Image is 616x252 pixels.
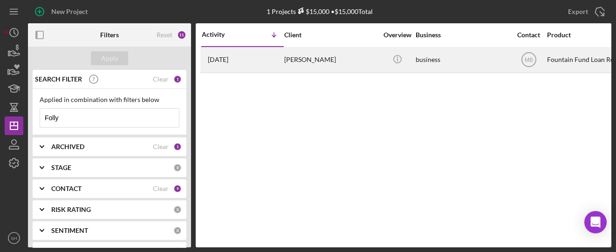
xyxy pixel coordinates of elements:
[51,2,88,21] div: New Project
[100,31,119,39] b: Filters
[208,56,228,63] time: 2025-06-04 15:40
[568,2,588,21] div: Export
[416,48,509,72] div: business
[51,206,91,213] b: RISK RATING
[157,31,172,39] div: Reset
[11,236,17,241] text: SH
[380,31,415,39] div: Overview
[173,205,182,214] div: 0
[35,75,82,83] b: SEARCH FILTER
[173,184,182,193] div: 9
[584,211,607,233] div: Open Intercom Messenger
[511,31,546,39] div: Contact
[153,75,169,83] div: Clear
[51,185,82,192] b: CONTACT
[173,75,182,83] div: 1
[5,229,23,247] button: SH
[91,51,128,65] button: Apply
[51,227,88,234] b: SENTIMENT
[51,164,71,171] b: STAGE
[267,7,373,15] div: 1 Projects • $15,000 Total
[51,143,84,150] b: ARCHIVED
[101,51,118,65] div: Apply
[40,96,179,103] div: Applied in combination with filters below
[296,7,329,15] div: $15,000
[177,30,186,40] div: 11
[525,57,533,63] text: MB
[153,185,169,192] div: Clear
[559,2,611,21] button: Export
[153,143,169,150] div: Clear
[416,31,509,39] div: Business
[284,48,377,72] div: [PERSON_NAME]
[202,31,243,38] div: Activity
[173,226,182,235] div: 0
[173,143,182,151] div: 1
[173,163,182,172] div: 0
[28,2,97,21] button: New Project
[284,31,377,39] div: Client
